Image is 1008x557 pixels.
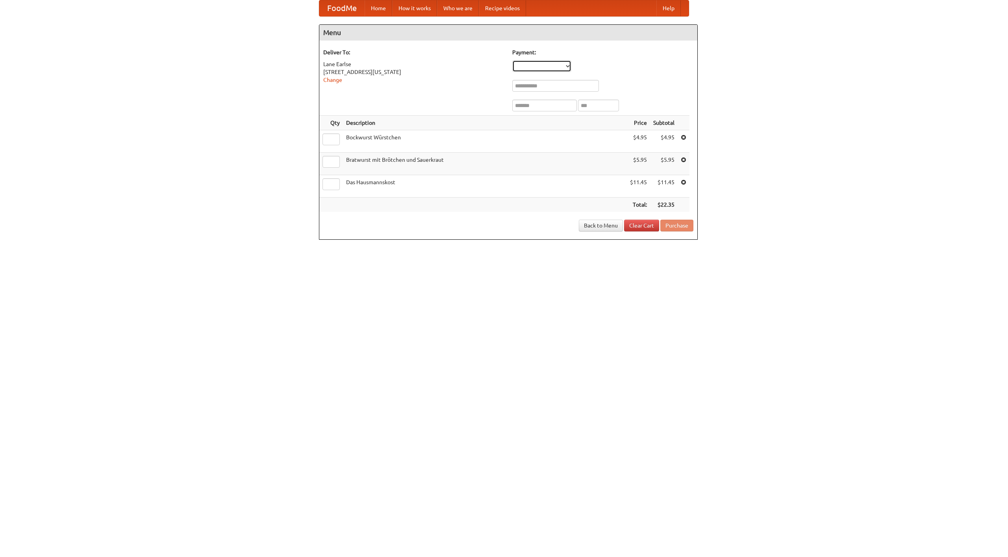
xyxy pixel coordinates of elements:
[323,48,504,56] h5: Deliver To:
[627,130,650,153] td: $4.95
[319,25,697,41] h4: Menu
[512,48,693,56] h5: Payment:
[656,0,681,16] a: Help
[650,153,678,175] td: $5.95
[627,198,650,212] th: Total:
[624,220,659,231] a: Clear Cart
[627,175,650,198] td: $11.45
[437,0,479,16] a: Who we are
[323,77,342,83] a: Change
[650,175,678,198] td: $11.45
[579,220,623,231] a: Back to Menu
[323,68,504,76] div: [STREET_ADDRESS][US_STATE]
[365,0,392,16] a: Home
[343,116,627,130] th: Description
[650,198,678,212] th: $22.35
[319,0,365,16] a: FoodMe
[343,153,627,175] td: Bratwurst mit Brötchen und Sauerkraut
[479,0,526,16] a: Recipe videos
[660,220,693,231] button: Purchase
[627,153,650,175] td: $5.95
[319,116,343,130] th: Qty
[650,116,678,130] th: Subtotal
[323,60,504,68] div: Lane Earlse
[343,130,627,153] td: Bockwurst Würstchen
[650,130,678,153] td: $4.95
[627,116,650,130] th: Price
[392,0,437,16] a: How it works
[343,175,627,198] td: Das Hausmannskost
